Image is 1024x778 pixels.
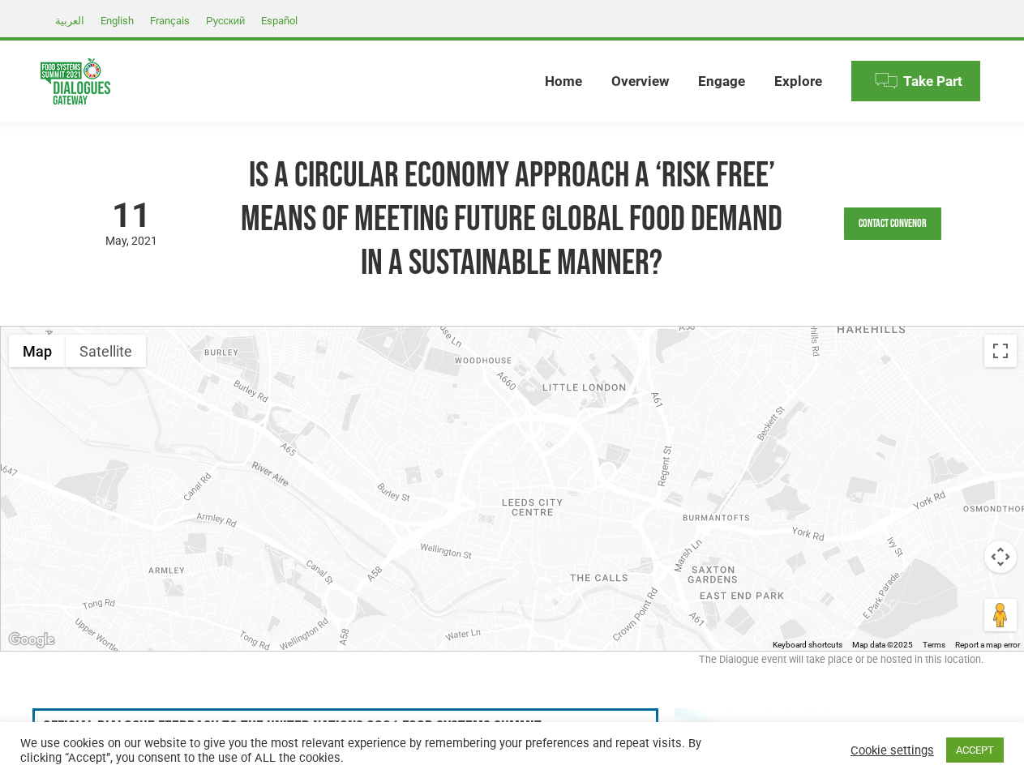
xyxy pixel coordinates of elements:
button: Toggle fullscreen view [984,335,1017,367]
span: Русский [206,15,245,27]
h1: Is a Circular Economy approach a ‘risk free’ means of meeting future global food demand in a sust... [239,154,786,285]
span: English [101,15,134,27]
span: Français [150,15,190,27]
a: Español [253,11,306,30]
span: Explore [774,73,822,90]
a: Terms (opens in new tab) [923,640,945,649]
img: Google [5,630,58,651]
img: Menu icon [874,69,898,93]
h3: Official Dialogue Feedback to the United Nations 2021 Food Systems Summit [43,719,648,738]
button: Keyboard shortcuts [773,639,842,651]
a: Русский [198,11,253,30]
span: Engage [698,73,745,90]
a: ACCEPT [946,737,1004,763]
button: Drag Pegman onto the map to open Street View [984,599,1017,631]
a: Open this area in Google Maps (opens a new window) [5,630,58,651]
span: 11 [41,199,223,233]
button: Show street map [9,335,66,367]
div: The Dialogue event will take place or be hosted in this location. [41,652,983,676]
span: Home [545,73,582,90]
button: Show satellite imagery [66,335,146,367]
img: Food Systems Summit Dialogues [41,58,110,105]
button: Map camera controls [984,541,1017,573]
span: May [105,234,131,247]
span: Take Part [903,73,962,90]
a: Cookie settings [850,743,934,758]
span: Español [261,15,298,27]
span: 2021 [131,234,157,247]
span: Overview [611,73,669,90]
a: Report a map error [955,640,1020,649]
span: Map data ©2025 [852,640,913,649]
a: العربية [47,11,92,30]
a: English [92,11,142,30]
div: We use cookies on our website to give you the most relevant experience by remembering your prefer... [20,736,709,765]
a: Contact Convenor [844,207,941,240]
a: Français [142,11,198,30]
span: العربية [55,15,84,27]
